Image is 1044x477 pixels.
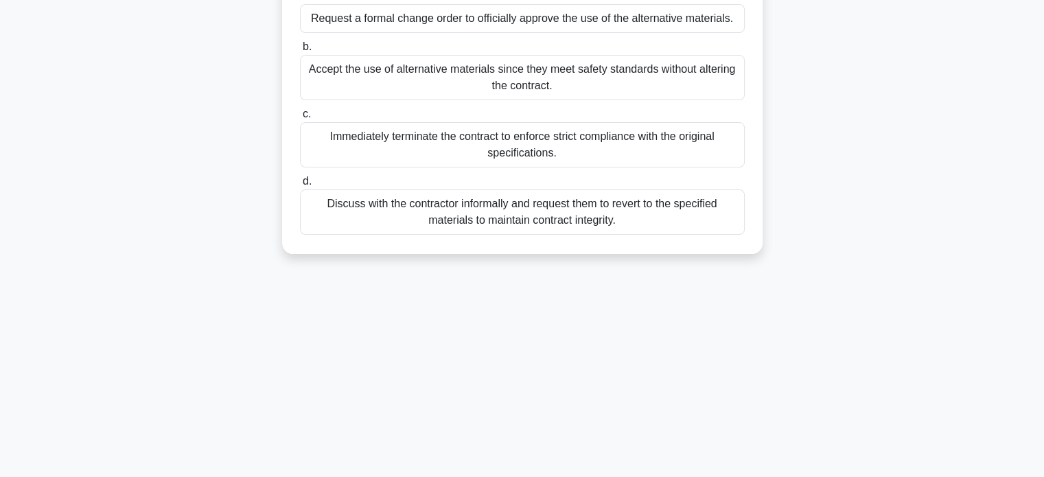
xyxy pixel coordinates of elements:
[300,4,745,33] div: Request a formal change order to officially approve the use of the alternative materials.
[303,108,311,119] span: c.
[300,55,745,100] div: Accept the use of alternative materials since they meet safety standards without altering the con...
[303,40,312,52] span: b.
[300,189,745,235] div: Discuss with the contractor informally and request them to revert to the specified materials to m...
[303,175,312,187] span: d.
[300,122,745,167] div: Immediately terminate the contract to enforce strict compliance with the original specifications.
